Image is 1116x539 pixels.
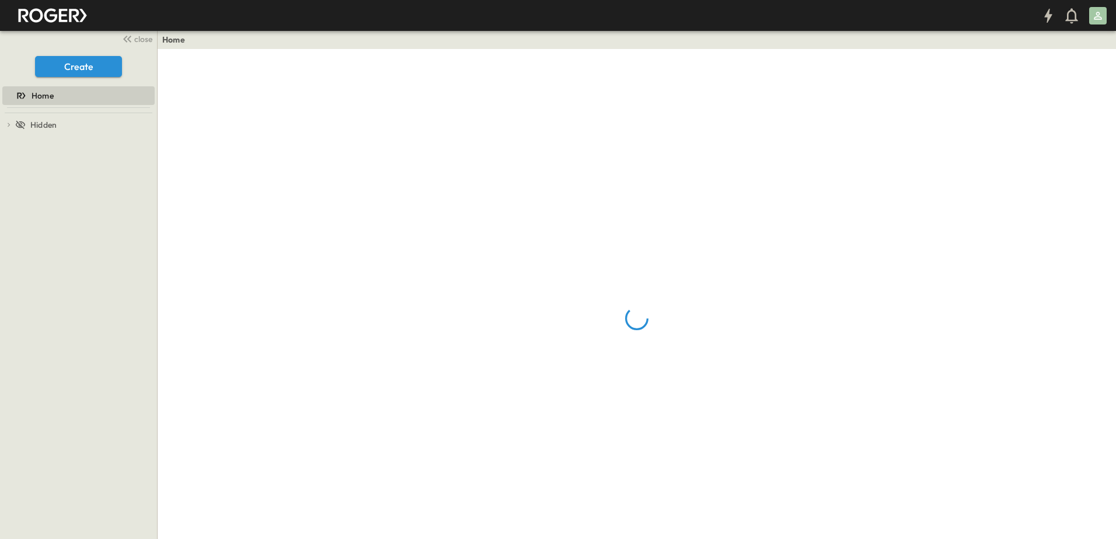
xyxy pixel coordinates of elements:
[117,30,155,47] button: close
[2,87,152,104] a: Home
[134,33,152,45] span: close
[30,119,57,131] span: Hidden
[162,34,192,45] nav: breadcrumbs
[162,34,185,45] a: Home
[35,56,122,77] button: Create
[32,90,54,101] span: Home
